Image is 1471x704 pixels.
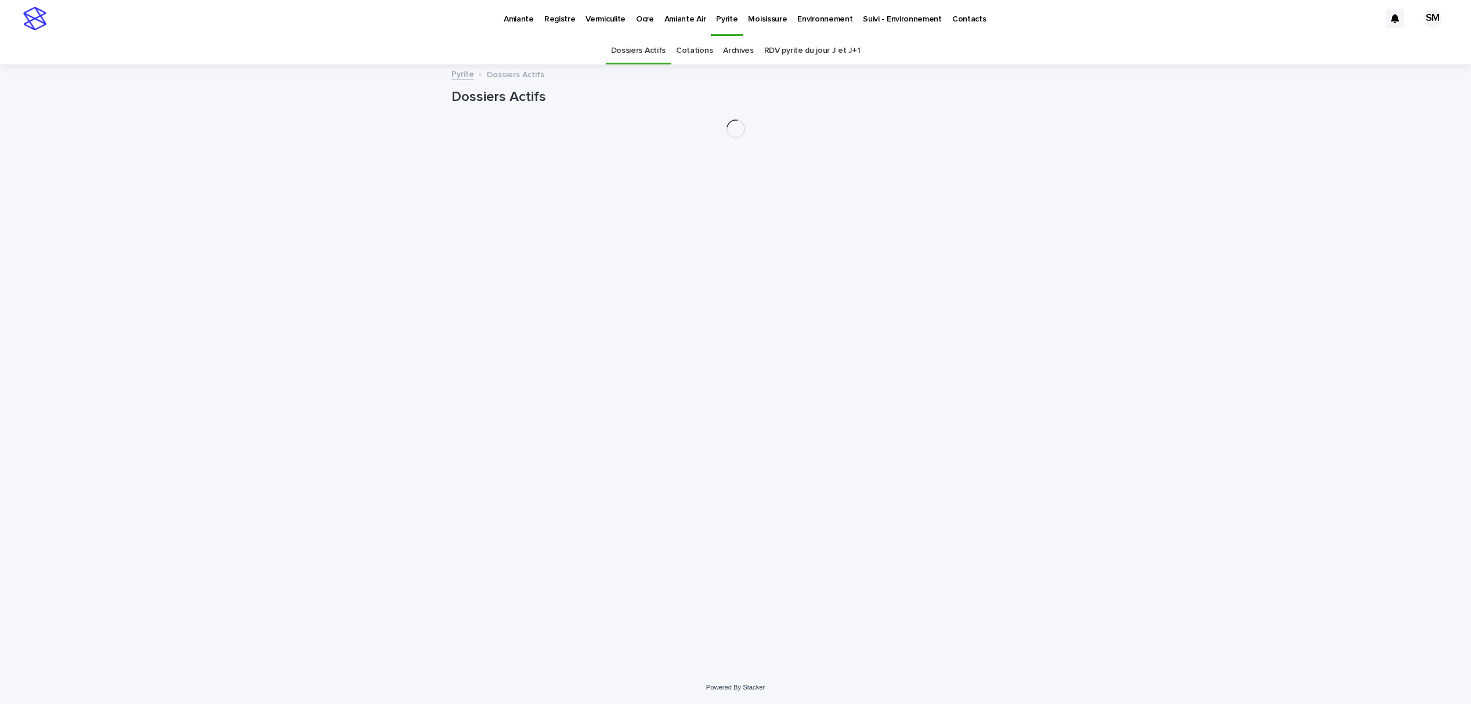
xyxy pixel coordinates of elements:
a: Archives [723,37,754,64]
a: Powered By Stacker [706,684,765,691]
a: Dossiers Actifs [611,37,666,64]
a: Pyrite [451,67,474,80]
h1: Dossiers Actifs [451,89,1020,106]
a: RDV pyrite du jour J et J+1 [764,37,861,64]
p: Dossiers Actifs [487,67,544,80]
div: SM [1423,9,1442,28]
a: Cotations [676,37,713,64]
img: stacker-logo-s-only.png [23,7,46,30]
